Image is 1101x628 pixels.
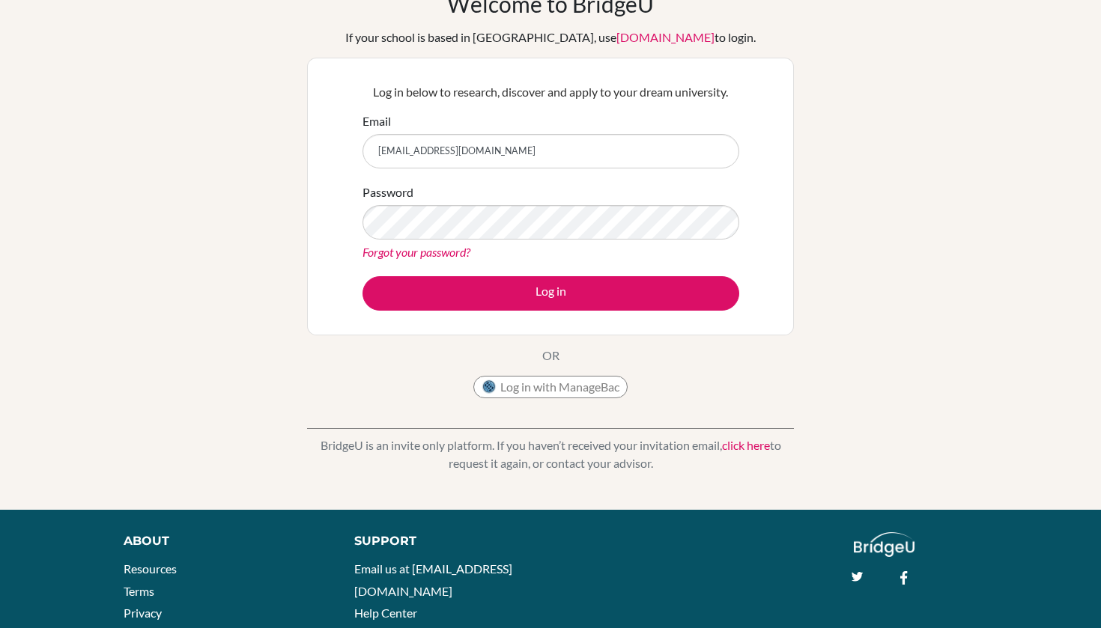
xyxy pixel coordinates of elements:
p: OR [542,347,559,365]
p: Log in below to research, discover and apply to your dream university. [363,83,739,101]
button: Log in with ManageBac [473,376,628,398]
img: logo_white@2x-f4f0deed5e89b7ecb1c2cc34c3e3d731f90f0f143d5ea2071677605dd97b5244.png [854,532,915,557]
a: Help Center [354,606,417,620]
div: If your school is based in [GEOGRAPHIC_DATA], use to login. [345,28,756,46]
a: Terms [124,584,154,598]
a: Forgot your password? [363,245,470,259]
a: click here [722,438,770,452]
button: Log in [363,276,739,311]
p: BridgeU is an invite only platform. If you haven’t received your invitation email, to request it ... [307,436,794,472]
label: Password [363,183,413,201]
a: Resources [124,561,177,576]
a: Email us at [EMAIL_ADDRESS][DOMAIN_NAME] [354,561,512,598]
div: Support [354,532,536,550]
a: [DOMAIN_NAME] [616,30,715,44]
a: Privacy [124,606,162,620]
label: Email [363,112,391,130]
div: About [124,532,321,550]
